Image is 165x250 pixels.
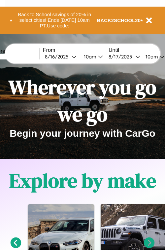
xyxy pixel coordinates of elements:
div: 8 / 16 / 2025 [45,54,72,60]
div: 10am [81,54,98,60]
label: From [43,47,105,53]
div: 8 / 17 / 2025 [109,54,135,60]
button: 10am [79,53,105,60]
button: 8/16/2025 [43,53,79,60]
h1: Explore by make [9,167,156,194]
div: 10am [142,54,160,60]
button: Back to School savings of 20% in select cities! Ends [DATE] 10am PT.Use code: [12,10,97,30]
b: BACK2SCHOOL20 [97,18,141,23]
